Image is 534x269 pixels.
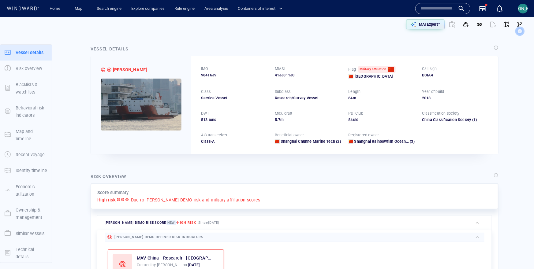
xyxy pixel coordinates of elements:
[422,72,488,78] div: BSIA4
[202,3,230,14] a: Area analysis
[201,66,208,72] p: IMO
[201,117,267,123] div: 513 tons
[349,67,356,72] p: Flag
[0,179,52,202] button: Economic utilization
[177,221,196,225] span: High risk
[459,18,473,31] button: Add to vessel list
[0,226,52,241] button: Similar vessels
[199,221,220,225] span: Since [DATE]
[16,230,44,237] p: Similar vessels
[275,111,293,116] p: Max. draft
[277,117,278,122] span: .
[419,22,440,27] p: MAI Expert™
[101,67,106,72] div: JOHN WWIS DEMO defined risk: high risk
[500,18,513,31] button: View on map
[349,89,361,94] p: Length
[137,262,200,268] p: Created by on
[496,5,503,12] div: Notification center
[0,132,52,138] a: Map and timeline
[45,3,65,14] button: Home
[422,117,488,123] div: China Classification Society
[16,49,43,56] p: Vessel details
[353,96,356,100] span: m
[16,151,45,158] p: Recent voyage
[349,111,364,116] p: P&I Club
[0,168,52,173] a: Identity timeline
[335,139,341,144] span: (2)
[275,72,341,78] div: 413381130
[275,66,285,72] p: MMSI
[278,117,280,122] span: 7
[275,95,341,101] div: Research/Survey Vessel
[517,2,529,15] button: [PERSON_NAME]
[0,152,52,157] a: Recent voyage
[105,220,196,225] span: [PERSON_NAME] DEMO risk score -
[201,111,209,116] p: DWT
[0,109,52,114] a: Behavioral risk indicators
[275,117,277,122] span: 5
[354,139,415,144] a: Shanghai Rainbowfish Ocean Technology Co., Ltd. (3)
[0,147,52,163] button: Recent voyage
[16,65,42,72] p: Risk overview
[0,163,52,179] button: Identity timeline
[508,241,529,264] iframe: Chat
[422,117,471,123] div: China Classification Society
[0,45,52,61] button: Vessel details
[0,61,52,76] button: Risk overview
[16,167,47,174] p: Identity timeline
[422,111,459,116] p: Classification society
[406,20,445,29] button: MAI Expert™
[0,211,52,216] a: Ownership & management
[0,65,52,71] a: Risk overview
[355,74,393,79] span: [GEOGRAPHIC_DATA]
[201,139,215,144] span: Class-A
[0,250,52,256] a: Technical details
[275,89,291,94] p: Subclass
[281,139,341,144] a: Shanghai Chunhe Marine Tech (2)
[91,45,129,53] div: Vessel details
[70,3,89,14] button: Map
[349,132,379,138] p: Registered owner
[157,262,181,268] p: [PERSON_NAME]
[422,66,437,72] p: Call sign
[422,89,444,94] p: Year of build
[360,67,386,72] span: Military affiliation
[72,3,87,14] a: Map
[97,196,116,204] p: High risk
[188,262,200,268] p: [DATE]
[107,67,112,72] div: High risk due to suspected military affiliation
[16,104,47,119] p: Behavioral risk indicators
[129,3,167,14] a: Explore companies
[16,206,47,221] p: Ownership & management
[91,173,126,180] div: Risk overview
[238,5,283,12] span: Containers of interest
[16,246,47,261] p: Technical details
[97,189,129,196] p: Score summary
[201,72,216,78] span: 9841639
[16,183,47,198] p: Economic utilization
[201,95,267,101] div: Service Vessel
[113,66,147,73] div: [PERSON_NAME]
[113,66,147,73] span: SHEN KUO
[166,220,176,225] span: New
[114,235,204,239] span: [PERSON_NAME] DEMO defined risk indicators
[172,3,197,14] a: Rule engine
[16,81,47,96] p: Blacklists & watchlists
[349,117,415,123] div: Skuld
[201,132,227,138] p: AIS transceiver
[0,123,52,147] button: Map and timeline
[47,3,63,14] a: Home
[280,117,284,122] span: m
[137,254,213,262] a: MAV China - Research - [GEOGRAPHIC_DATA] (WPS)
[354,139,443,144] span: Shanghai Rainbowfish Ocean Technology Co., Ltd.
[131,196,260,204] p: Due to [PERSON_NAME] DEMO risk and military affiliation scores
[281,139,335,144] span: Shanghai Chunhe Marine Tech
[157,262,181,268] div: John
[16,128,47,143] p: Map and timeline
[0,230,52,236] a: Similar vessels
[473,18,486,31] button: Get link
[0,85,52,91] a: Blacklists & watchlists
